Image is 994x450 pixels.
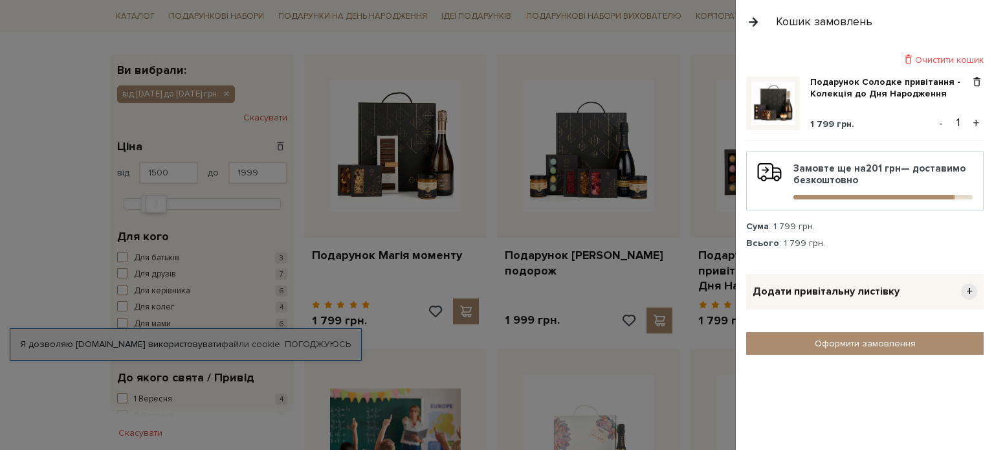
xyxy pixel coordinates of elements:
b: 201 грн [866,163,901,174]
div: Кошик замовлень [776,14,872,29]
div: Очистити кошик [746,54,984,66]
span: 1 799 грн. [810,118,854,129]
button: + [969,113,984,133]
button: - [934,113,947,133]
a: Оформити замовлення [746,332,984,355]
strong: Всього [746,238,779,249]
strong: Сума [746,221,769,232]
span: + [961,284,977,300]
span: Додати привітальну листівку [753,285,900,298]
div: : 1 799 грн. [746,221,984,232]
div: Замовте ще на — доставимо безкоштовно [757,163,973,199]
img: Подарунок Солодке привітання - Колекція до Дня Народження [751,82,795,125]
a: Подарунок Солодке привітання - Колекція до Дня Народження [810,76,970,100]
div: : 1 799 грн. [746,238,984,249]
